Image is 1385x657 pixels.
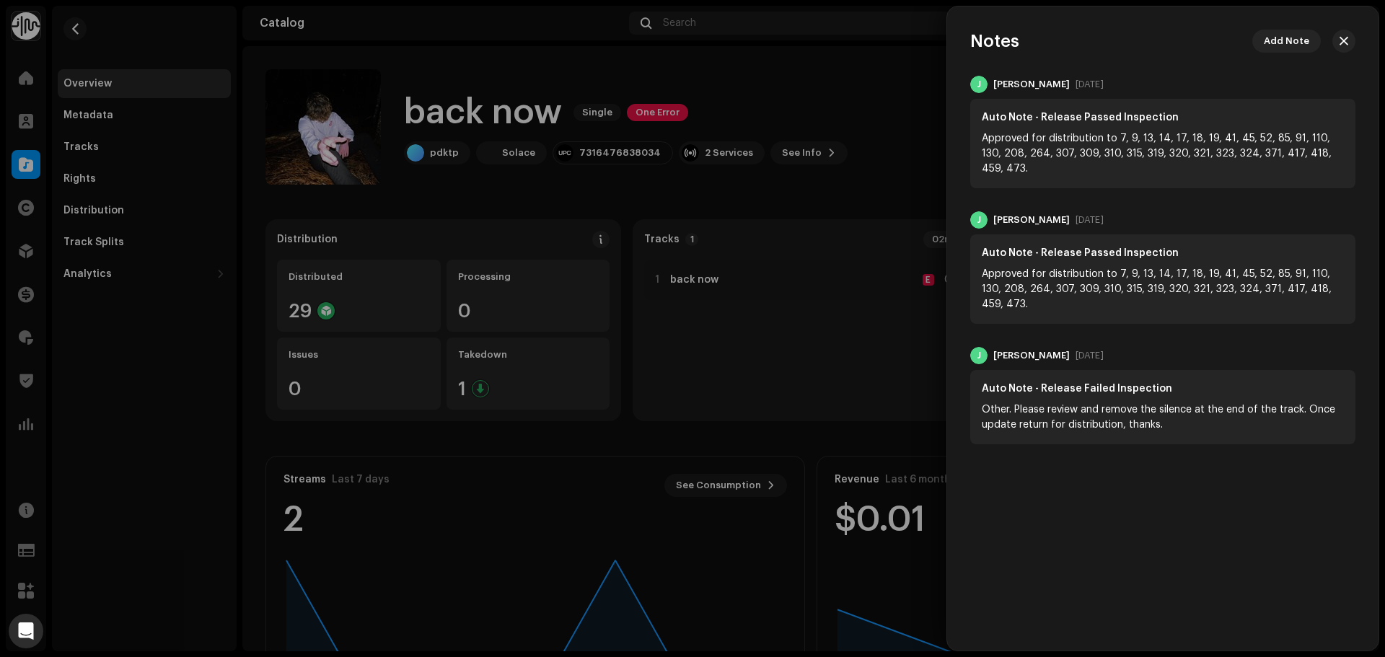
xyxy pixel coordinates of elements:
[9,614,43,648] div: Open Intercom Messenger
[970,347,988,364] div: J
[1076,214,1104,226] div: [DATE]
[970,76,988,93] div: J
[970,211,988,229] div: J
[982,110,1344,125] div: Auto Note - Release Passed Inspection
[982,382,1344,397] div: Auto Note - Release Failed Inspection
[982,402,1344,433] div: Other. Please review and remove the silence at the end of the track. Once update return for distr...
[993,79,1070,90] div: [PERSON_NAME]
[1264,27,1309,56] span: Add Note
[1252,30,1321,53] button: Add Note
[1076,350,1104,361] div: [DATE]
[993,350,1070,361] div: [PERSON_NAME]
[982,246,1344,261] div: Auto Note - Release Passed Inspection
[982,267,1344,312] div: Approved for distribution to 7, 9, 13, 14, 17, 18, 19, 41, 45, 52, 85, 91, 110, 130, 208, 264, 30...
[970,30,1019,53] h3: Notes
[982,131,1344,177] div: Approved for distribution to 7, 9, 13, 14, 17, 18, 19, 41, 45, 52, 85, 91, 110, 130, 208, 264, 30...
[993,214,1070,226] div: [PERSON_NAME]
[1076,79,1104,90] div: [DATE]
